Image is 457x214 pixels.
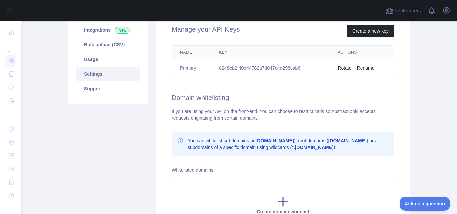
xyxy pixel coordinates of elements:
iframe: Toggle Customer Support [400,197,450,211]
td: 8248cb2f40d44782a7d047c4d298cab6 [211,59,330,77]
span: Invite users [395,7,421,15]
button: Invite users [384,5,422,16]
button: Create a new key [347,25,394,37]
a: Settings [76,67,140,81]
a: Usage [76,52,140,67]
b: [DOMAIN_NAME] [328,138,367,143]
a: Integrations New [76,23,140,37]
td: Primary [172,59,211,77]
div: If you are using your API on the front-end. You can choose to restrict calls so Abstract only acc... [172,108,394,121]
th: Key [211,46,330,59]
h2: Manage your API Keys [172,25,240,37]
button: Rotate [338,65,351,71]
a: Support [76,81,140,96]
a: Bulk upload (CSV) [76,37,140,52]
b: *.[DOMAIN_NAME] [292,145,333,150]
h2: Domain whitelisting [172,93,394,102]
button: Rename [357,65,375,71]
th: Actions [330,46,394,59]
span: New [115,27,130,34]
div: ... [5,108,16,122]
label: Whitelisted domains: [172,167,215,173]
div: ... [5,40,16,53]
p: You can whitelist subdomains (ie ), root domains ( ) or all subdomains of a specific domain using... [188,137,389,151]
b: [DOMAIN_NAME] [256,138,294,143]
th: Name [172,46,211,59]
